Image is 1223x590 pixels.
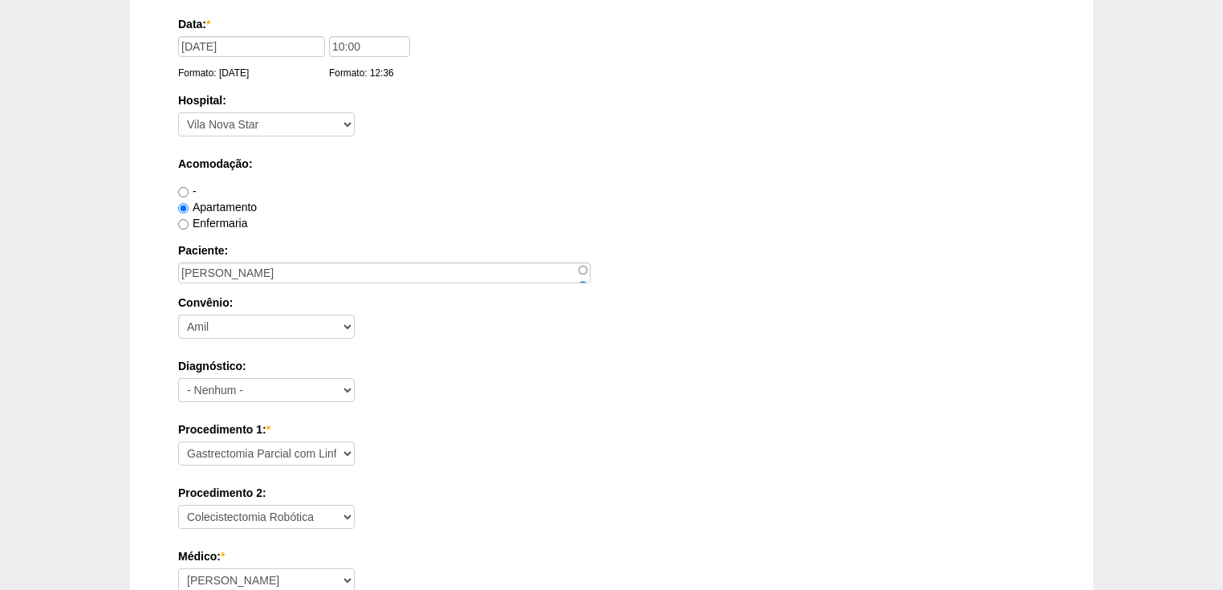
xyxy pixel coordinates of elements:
[178,358,1045,374] label: Diagnóstico:
[178,217,247,230] label: Enfermaria
[178,156,1045,172] label: Acomodação:
[206,18,210,31] span: Este campo é obrigatório.
[178,203,189,214] input: Apartamento
[178,548,1045,564] label: Médico:
[221,550,225,563] span: Este campo é obrigatório.
[178,187,189,197] input: -
[178,242,1045,258] label: Paciente:
[266,423,270,436] span: Este campo é obrigatório.
[178,295,1045,311] label: Convênio:
[178,92,1045,108] label: Hospital:
[329,65,414,81] div: Formato: 12:36
[178,421,1045,437] label: Procedimento 1:
[178,65,329,81] div: Formato: [DATE]
[178,485,1045,501] label: Procedimento 2:
[178,219,189,230] input: Enfermaria
[178,185,197,197] label: -
[178,201,257,214] label: Apartamento
[178,16,1039,32] label: Data:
